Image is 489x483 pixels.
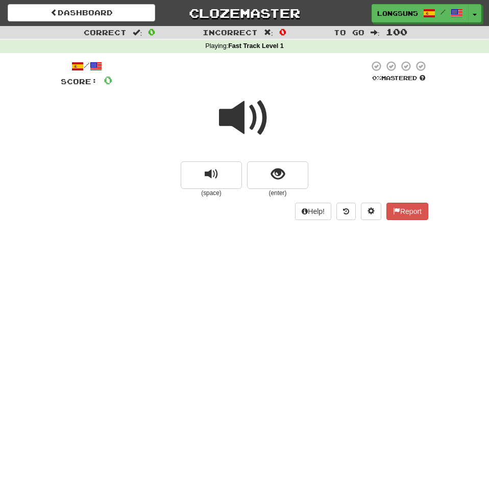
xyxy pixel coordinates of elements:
div: Mastered [369,74,428,82]
button: show sentence [247,161,308,189]
small: (space) [181,189,242,198]
button: Round history (alt+y) [336,203,356,220]
span: : [371,29,380,36]
small: (enter) [247,189,308,198]
span: 0 [104,74,112,86]
span: 0 [279,27,286,37]
span: 0 [148,27,155,37]
span: Score: [61,77,97,86]
button: replay audio [181,161,242,189]
button: Report [386,203,428,220]
a: Clozemaster [170,4,318,22]
a: Dashboard [8,4,155,21]
span: Incorrect [203,28,258,37]
div: / [61,60,112,73]
button: Help! [295,203,331,220]
span: Correct [84,28,127,37]
strong: Fast Track Level 1 [228,42,284,50]
span: 100 [386,27,407,37]
span: : [264,29,273,36]
a: LongSun5804 / [372,4,469,22]
span: / [441,8,446,15]
span: 0 % [372,75,381,81]
span: : [133,29,142,36]
span: LongSun5804 [377,9,418,18]
span: To go [334,28,364,37]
